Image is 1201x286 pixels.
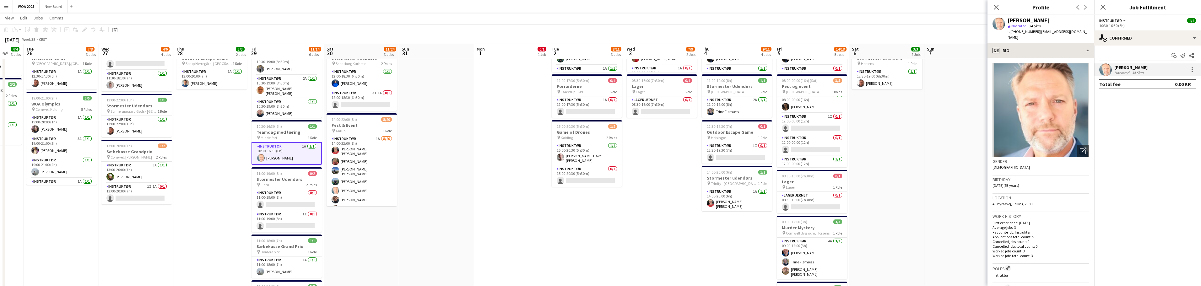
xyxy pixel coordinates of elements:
span: 1 Role [758,89,767,94]
div: 13:00-20:00 (7h)1/1Outdoor Escape Game Sørup Herregård, [GEOGRAPHIC_DATA]1 RoleInstruktør1A1/113:... [176,46,247,89]
span: t. [PHONE_NUMBER] [1008,29,1040,34]
span: 11/14 [309,47,321,51]
div: 12:00-22:00 (10h)1/1Stormester Udendørs Sonnerupgaard Gods - [GEOGRAPHIC_DATA]1 RoleInstruktør1/1... [101,94,172,137]
p: Average jobs: 3 [993,225,1089,230]
span: 4 Thyrasvej, Jelling, 7300 [993,202,1032,206]
h3: Lager [627,84,697,89]
span: 12:30-19:30 (7h) [707,124,732,129]
div: 09:00-12:00 (3h)3/3Murder Mystery Comwell Bygholm, Horsens1 RoleInstruktør4A3/309:00-12:00 (3h)[P... [777,216,847,279]
p: Cancelled jobs count: 0 [993,239,1089,244]
app-card-role: Instruktør1A1/111:00-18:00 (7h)[PERSON_NAME] [252,256,322,278]
span: Lager [636,89,645,94]
app-job-card: 08:30-16:00 (7h30m)0/1Lager Lager1 RoleLager Jernet0/108:30-16:00 (7h30m) [777,170,847,213]
app-card-role: Instruktør1A0/108:00-20:00 (12h) [627,65,697,86]
app-card-role: Instruktør1/112:30-19:00 (6h30m)[PERSON_NAME] [852,68,922,89]
a: Jobs [31,14,46,22]
div: 4 Jobs [761,52,771,57]
div: 6 Jobs [309,52,321,57]
span: Skodsborg Kurhotel [336,61,366,66]
img: Crew avatar or photo [993,63,1089,157]
div: Total fee [1099,81,1121,87]
app-card-role: Instruktør0/115:00-20:30 (5h30m) [552,165,622,187]
button: WOA 2025 [13,0,40,13]
app-card-role: Instruktør1I0/112:30-19:30 (7h) [702,142,772,164]
div: 12:30-17:30 (5h)1/1VR Murder Game [GEOGRAPHIC_DATA]/[GEOGRAPHIC_DATA]1 RoleInstruktør1A1/112:30-1... [26,46,97,89]
span: Week 35 [21,37,36,42]
div: 2 Jobs [686,52,696,57]
app-job-card: 19:00-21:00 (2h)5/5WOA Olympics Comwell Kolding5 RolesInstruktør1A1/119:00-20:00 (1h)[PERSON_NAME... [26,92,97,185]
app-card-role: Instruktør2I3A0/111:30-18:30 (7h) [101,49,172,70]
div: 11:00-19:00 (8h)1/1Stormester Udendørs [GEOGRAPHIC_DATA]1 RoleInstruktør2A1/111:00-19:00 (8h)Trin... [702,74,772,118]
span: 4 [701,50,710,57]
div: 12:00-18:30 (6h30m)1/2Stormester udendørs Skodsborg Kurhotel2 RolesInstruktør1/112:00-18:30 (6h30... [327,46,397,111]
span: Sun [927,46,934,52]
span: 2 [551,50,559,57]
span: Comms [49,15,63,21]
span: 5 [776,50,782,57]
span: Thu [176,46,184,52]
app-job-card: 12:30-19:30 (7h)0/1Outdoor Escape Game Helsingør1 RoleInstruktør1I0/112:30-19:30 (7h) [702,120,772,164]
span: Lager [786,185,795,190]
h3: Fest og event [777,84,847,89]
app-card-role: Instruktør3A1/113:00-20:00 (7h)[PERSON_NAME] [101,162,172,183]
app-card-role: Instruktør1I1A0/113:00-20:00 (7h) [101,183,172,204]
p: First experience: [DATE] [993,220,1089,225]
h3: Job Fulfilment [1094,3,1201,11]
span: Sørup Herregård, [GEOGRAPHIC_DATA] [186,61,233,66]
span: Sun [402,46,409,52]
span: 3/3 [236,47,245,51]
span: 0/1 [538,47,546,51]
app-card-role: Instruktør1A1/114:00-20:00 (6h)[PERSON_NAME] [PERSON_NAME] [702,188,772,211]
p: Worked jobs total count: 3 [993,253,1089,258]
span: 1/1 [158,98,167,102]
app-job-card: 11:00-19:00 (8h)0/2Stormester Udendørs Flatø2 RolesInstruktør0/111:00-19:00 (8h) Instruktør1I0/11... [252,167,322,232]
div: [PERSON_NAME] [1114,65,1148,70]
app-job-card: 12:30-19:00 (6h30m)1/1Stormester udendørs Horsens1 RoleInstruktør1/112:30-19:00 (6h30m)[PERSON_NAME] [852,46,922,89]
span: 14:00-22:00 (8h) [332,117,357,122]
p: Cancelled jobs total count: 0 [993,244,1089,249]
span: Comwell Kolding [35,107,62,112]
span: Sonnerupgaard Gods - [GEOGRAPHIC_DATA] [111,109,158,114]
app-card-role: Instruktør1I0/112:00-00:00 (12h) [777,113,847,134]
span: Taastrup - KBH [561,89,585,94]
div: 12:00-17:30 (5h30m)0/1Forræderne Taastrup - KBH1 RoleInstruktør1A0/112:00-17:30 (5h30m) [552,74,622,118]
span: 31 [401,50,409,57]
div: 0.00 KR [1175,81,1191,87]
span: Horsens [861,61,874,66]
span: 1 Role [758,181,767,186]
span: 1 Role [308,250,317,254]
app-card-role: Instruktør1A0/112:00-17:30 (5h30m) [552,96,622,118]
app-card-role: Instruktør1/112:00-18:30 (6h30m)[PERSON_NAME] [327,68,397,89]
app-card-role: Instruktør1/112:00-22:00 (10h)[PERSON_NAME] [101,116,172,137]
span: 9/11 [761,47,771,51]
span: 11/24 [384,47,396,51]
span: Trinity - [GEOGRAPHIC_DATA] [711,181,758,186]
span: 11:00-19:00 (8h) [707,78,732,83]
div: Confirmed [1094,30,1201,46]
h3: Birthday [993,177,1089,182]
span: 2 Roles [6,93,17,98]
div: 10:30-16:30 (6h)1/1Teamdag med læring Middelfart1 RoleInstruktør1A1/110:30-16:30 (6h)[PERSON_NAME] [252,120,322,165]
span: 0/1 [758,124,767,129]
app-card-role: Instruktør1I0/111:00-19:00 (8h) [252,211,322,232]
a: Comms [47,14,66,22]
span: Flatø [261,182,269,187]
span: Edit [20,15,27,21]
h3: Lager [777,179,847,185]
app-job-card: 13:00-20:00 (7h)1/2Sæbekasse Grandprix Comwell [PERSON_NAME]2 RolesInstruktør3A1/113:00-20:00 (7h... [101,140,172,204]
div: 3 Jobs [11,52,21,57]
span: 0/1 [833,174,842,178]
div: [DATE] [5,36,19,43]
span: 12:00-22:00 (10h) [106,98,134,102]
app-card-role: Instruktør1A1/113:00-20:00 (7h)[PERSON_NAME] [176,68,247,89]
div: 10:30-16:30 (6h) [1099,23,1196,28]
span: Comwell [PERSON_NAME] [111,155,152,159]
span: [GEOGRAPHIC_DATA]/[GEOGRAPHIC_DATA] [35,61,83,66]
span: Wed [627,46,635,52]
span: 6 [851,50,859,57]
span: 2 Roles [606,135,617,140]
span: 1 Role [158,109,167,114]
span: 08:30-16:00 (7h30m) [782,174,814,178]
